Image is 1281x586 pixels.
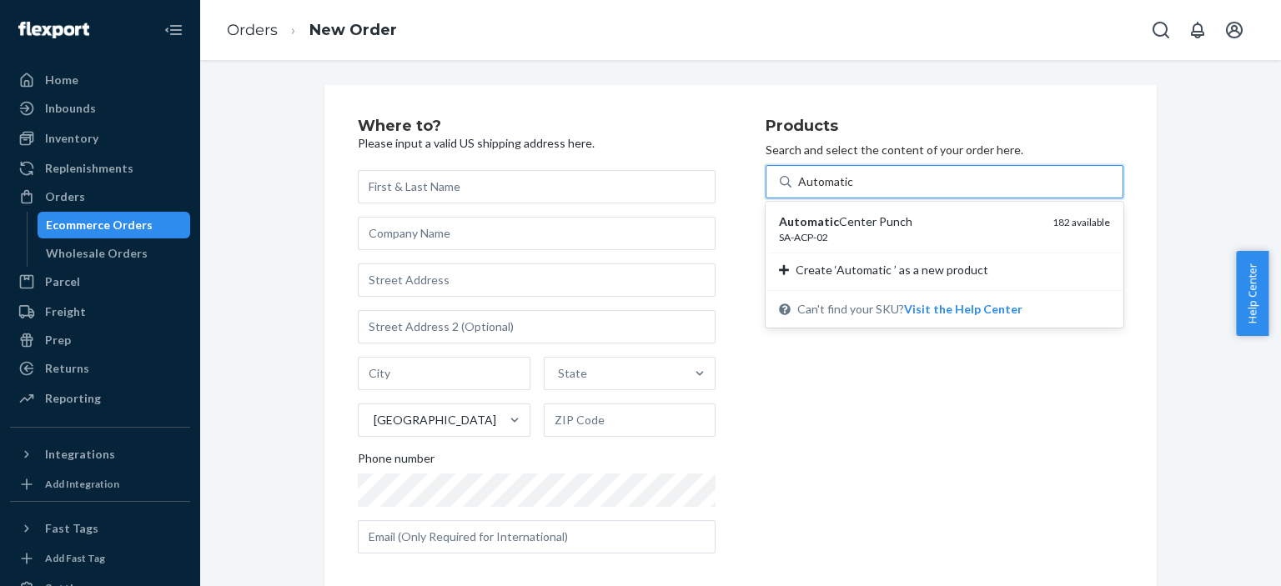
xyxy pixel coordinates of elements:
[45,360,89,377] div: Returns
[766,118,1123,135] h2: Products
[798,173,856,190] input: AutomaticCenter PunchSA-ACP-02182 availableCreate ‘Automatic ’ as a new productCan't find your SK...
[227,21,278,39] a: Orders
[358,170,716,203] input: First & Last Name
[213,6,410,55] ol: breadcrumbs
[45,477,119,491] div: Add Integration
[358,263,716,297] input: Street Address
[45,551,105,565] div: Add Fast Tag
[45,332,71,348] div: Prep
[358,118,716,135] h2: Where to?
[157,13,190,47] button: Close Navigation
[544,403,716,437] input: ZIP Code
[18,22,89,38] img: Flexport logo
[10,125,190,152] a: Inventory
[779,230,1039,244] div: SA-ACP-02
[45,188,85,205] div: Orders
[10,355,190,382] a: Returns
[10,67,190,93] a: Home
[10,515,190,542] button: Fast Tags
[10,268,190,295] a: Parcel
[46,217,153,233] div: Ecommerce Orders
[1236,251,1268,336] button: Help Center
[358,520,716,553] input: Email (Only Required for International)
[45,100,96,117] div: Inbounds
[358,310,716,343] input: Street Address 2 (Optional)
[38,212,191,238] a: Ecommerce Orders
[10,327,190,353] a: Prep
[1052,216,1110,228] span: 182 available
[1218,13,1251,47] button: Open account menu
[797,301,1022,318] span: Can't find your SKU?
[358,217,716,250] input: Company Name
[358,450,435,473] span: Phone number
[374,412,496,428] div: [GEOGRAPHIC_DATA]
[1144,13,1178,47] button: Open Search Box
[309,21,397,39] a: New Order
[45,130,98,147] div: Inventory
[45,390,101,407] div: Reporting
[372,412,374,428] input: [GEOGRAPHIC_DATA]
[10,385,190,412] a: Reporting
[46,245,148,262] div: Wholesale Orders
[358,357,530,390] input: City
[10,183,190,210] a: Orders
[38,240,191,267] a: Wholesale Orders
[45,273,80,290] div: Parcel
[766,142,1123,158] p: Search and select the content of your order here.
[45,160,133,177] div: Replenishments
[796,262,988,278] span: Create ‘Automatic ’ as a new product
[10,298,190,325] a: Freight
[779,213,1039,230] div: Center Punch
[45,303,86,320] div: Freight
[558,365,587,382] div: State
[10,155,190,182] a: Replenishments
[45,520,98,537] div: Fast Tags
[45,72,78,88] div: Home
[45,446,115,463] div: Integrations
[1181,13,1214,47] button: Open notifications
[358,135,716,152] p: Please input a valid US shipping address here.
[904,301,1022,318] button: AutomaticCenter PunchSA-ACP-02182 availableCreate ‘Automatic ’ as a new productCan't find your SKU?
[10,548,190,568] a: Add Fast Tag
[779,214,839,228] em: Automatic
[10,474,190,494] a: Add Integration
[10,441,190,468] button: Integrations
[10,95,190,122] a: Inbounds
